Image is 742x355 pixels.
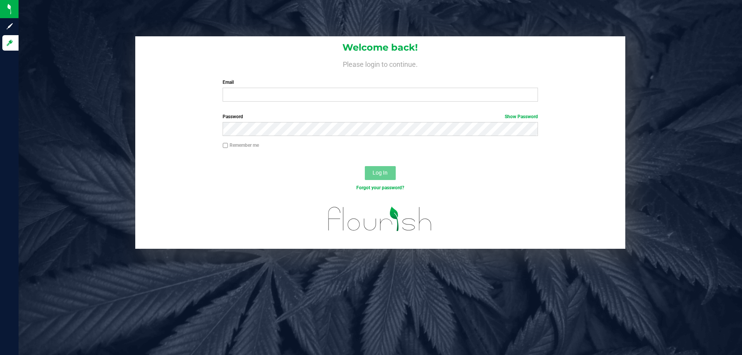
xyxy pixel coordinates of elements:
[223,114,243,119] span: Password
[223,143,228,148] input: Remember me
[373,170,388,176] span: Log In
[505,114,538,119] a: Show Password
[6,22,14,30] inline-svg: Sign up
[356,185,404,190] a: Forgot your password?
[319,199,441,239] img: flourish_logo.svg
[135,59,625,68] h4: Please login to continue.
[6,39,14,47] inline-svg: Log in
[223,142,259,149] label: Remember me
[365,166,396,180] button: Log In
[135,42,625,53] h1: Welcome back!
[223,79,538,86] label: Email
